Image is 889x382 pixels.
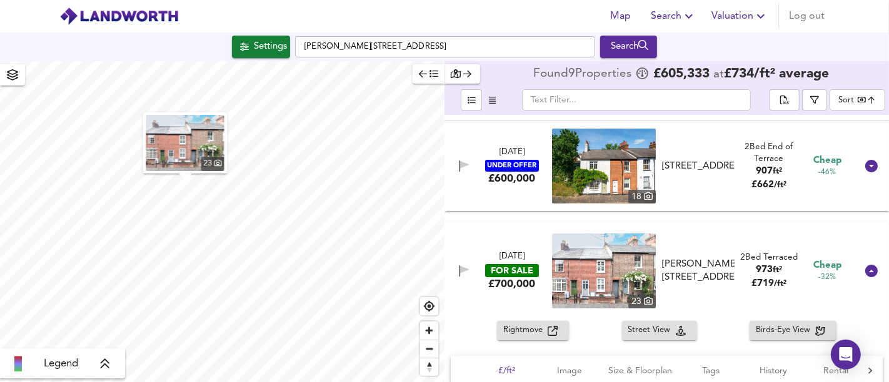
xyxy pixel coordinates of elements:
span: History [750,363,797,379]
span: Zoom out [420,340,438,358]
svg: Show Details [864,263,879,278]
button: property thumbnail 23 [143,112,228,174]
span: Rental [812,363,860,379]
img: logo [59,7,179,26]
div: [DATE] [500,251,525,263]
span: Cheap [813,259,841,272]
div: Sort [830,89,885,110]
div: 23 [628,295,656,308]
div: [STREET_ADDRESS] [662,160,735,173]
div: Sort [838,94,854,106]
svg: Show Details [864,159,879,174]
span: ft² [773,167,782,175]
div: 2 Bed Terraced [740,252,798,263]
button: Zoom in [420,321,438,340]
div: 2 Bed End of Terrace [740,141,798,165]
span: Image [546,363,593,379]
button: Search [646,4,701,29]
button: Log out [784,4,830,29]
span: / ft² [774,280,786,288]
input: Enter a location... [295,36,595,57]
button: Valuation [706,4,773,29]
span: Valuation [711,7,768,25]
span: -32% [818,272,836,283]
span: Search [651,7,696,25]
div: £700,000 [488,277,535,291]
span: 973 [756,265,773,275]
div: UNDER OFFER [485,160,539,172]
div: [DATE]FOR SALE£700,000 property thumbnail 23 [PERSON_NAME][STREET_ADDRESS]2Bed Terraced973ft²£719... [444,221,889,321]
button: Zoom out [420,340,438,358]
span: Log out [789,7,825,25]
img: property thumbnail [552,233,656,308]
button: Rightmove [497,321,569,340]
input: Text Filter... [522,89,751,110]
div: Search [603,39,654,55]
button: Reset bearing to north [420,358,438,376]
span: Tags [687,363,735,379]
div: [DATE]UNDER OFFER£600,000 property thumbnail 18 [STREET_ADDRESS]2Bed End of Terrace907ft²£662/ft²... [444,121,889,211]
div: [PERSON_NAME][STREET_ADDRESS] [662,258,735,285]
span: / ft² [774,181,786,189]
button: Birds-Eye View [750,321,836,340]
button: Street View [622,321,697,340]
span: Cheap [813,154,841,167]
button: Map [601,4,641,29]
div: [DATE] [500,147,525,159]
span: Street View [628,323,676,338]
span: Legend [44,356,78,371]
span: £/ft² [483,363,531,379]
div: Settings [254,39,287,55]
button: Settings [232,36,290,58]
span: Birds-Eye View [756,323,815,338]
div: 18 [628,190,656,203]
span: £ 662 [751,180,786,190]
span: Map [606,7,636,25]
div: Open Intercom Messenger [831,340,861,370]
div: Run Your Search [600,36,657,58]
div: £600,000 [488,172,535,185]
span: Rightmove [503,323,548,338]
a: property thumbnail 23 [146,115,224,171]
span: £ 734 / ft² average [724,67,829,81]
span: Size & Floorplan [608,363,672,379]
button: Find my location [420,297,438,315]
div: FOR SALE [485,264,539,277]
span: ft² [773,266,782,274]
div: split button [770,89,800,110]
img: property thumbnail [146,115,224,171]
div: Found 9 Propert ies [533,68,635,81]
span: £ 719 [751,279,786,288]
span: £ 605,333 [653,68,710,81]
span: 907 [756,167,773,176]
span: Reset bearing to north [420,358,438,376]
div: 23 [201,157,224,171]
a: property thumbnail 23 [552,233,656,308]
img: property thumbnail [552,129,656,203]
button: Search [600,36,657,58]
div: Click to configure Search Settings [232,36,290,58]
span: -46% [818,167,836,178]
span: at [713,69,724,81]
a: property thumbnail 18 [552,129,656,203]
